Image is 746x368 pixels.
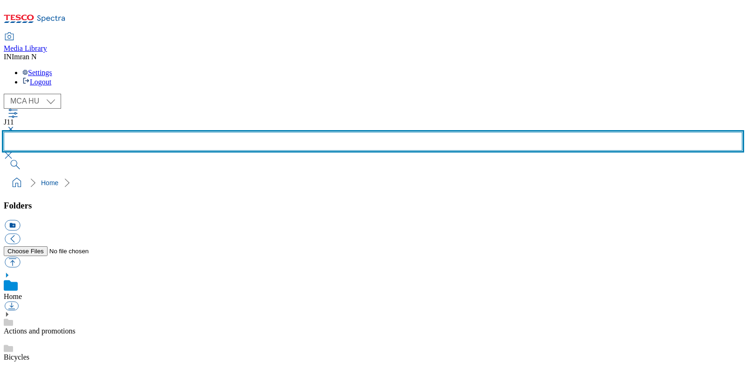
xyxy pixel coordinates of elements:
[4,174,742,192] nav: breadcrumb
[4,53,12,61] span: IN
[4,201,742,211] h3: Folders
[41,179,58,187] a: Home
[12,53,37,61] span: Imran N
[4,353,29,361] a: Bicycles
[22,78,51,86] a: Logout
[9,175,24,190] a: home
[4,327,76,335] a: Actions and promotions
[4,44,47,52] span: Media Library
[4,292,22,300] a: Home
[4,118,14,126] span: J11
[22,69,52,76] a: Settings
[4,33,47,53] a: Media Library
